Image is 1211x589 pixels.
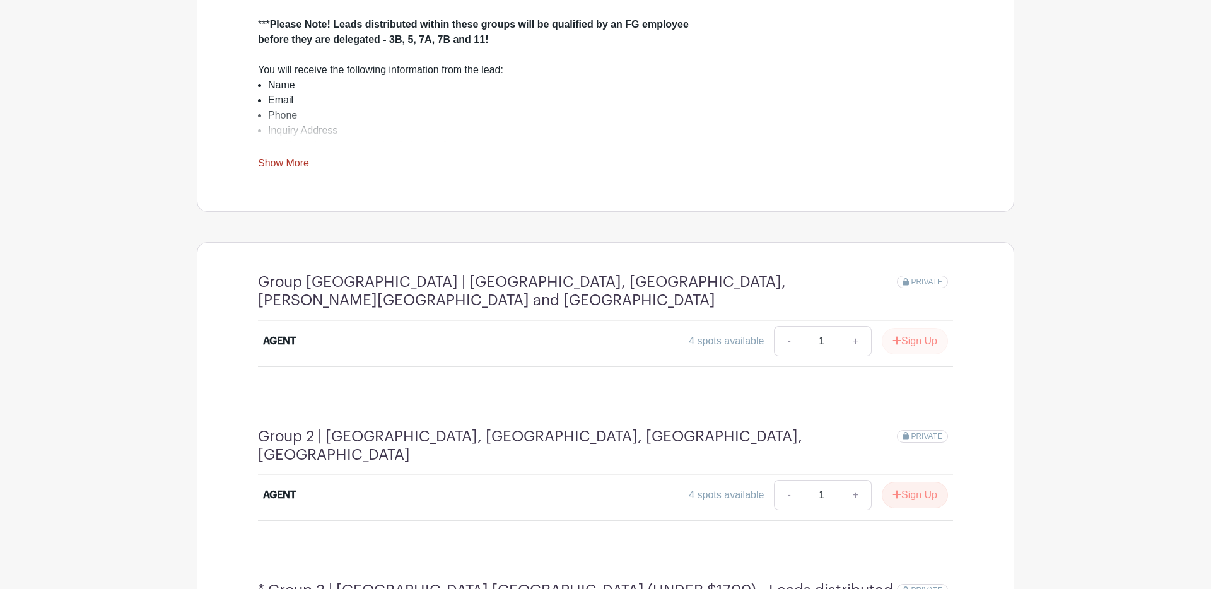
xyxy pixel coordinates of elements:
[911,432,942,441] span: PRIVATE
[258,62,953,78] div: You will receive the following information from the lead:
[258,428,897,464] h4: Group 2 | [GEOGRAPHIC_DATA], [GEOGRAPHIC_DATA], [GEOGRAPHIC_DATA], [GEOGRAPHIC_DATA]
[258,273,897,310] h4: Group [GEOGRAPHIC_DATA] | [GEOGRAPHIC_DATA], [GEOGRAPHIC_DATA], [PERSON_NAME][GEOGRAPHIC_DATA] an...
[882,482,948,508] button: Sign Up
[840,480,872,510] a: +
[268,108,953,123] li: Phone
[268,78,953,93] li: Name
[840,326,872,356] a: +
[689,487,764,503] div: 4 spots available
[882,328,948,354] button: Sign Up
[258,138,953,153] div: You will receive leads from the Following Sources:
[258,34,488,45] strong: before they are delegated - 3B, 5, 7A, 7B and 11!
[268,93,953,108] li: Email
[268,123,953,138] li: Inquiry Address
[689,334,764,349] div: 4 spots available
[270,19,689,30] strong: Please Note! Leads distributed within these groups will be qualified by an FG employee
[263,487,296,503] div: AGENT
[774,326,803,356] a: -
[263,334,296,349] div: AGENT
[911,277,942,286] span: PRIVATE
[774,480,803,510] a: -
[258,158,309,173] a: Show More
